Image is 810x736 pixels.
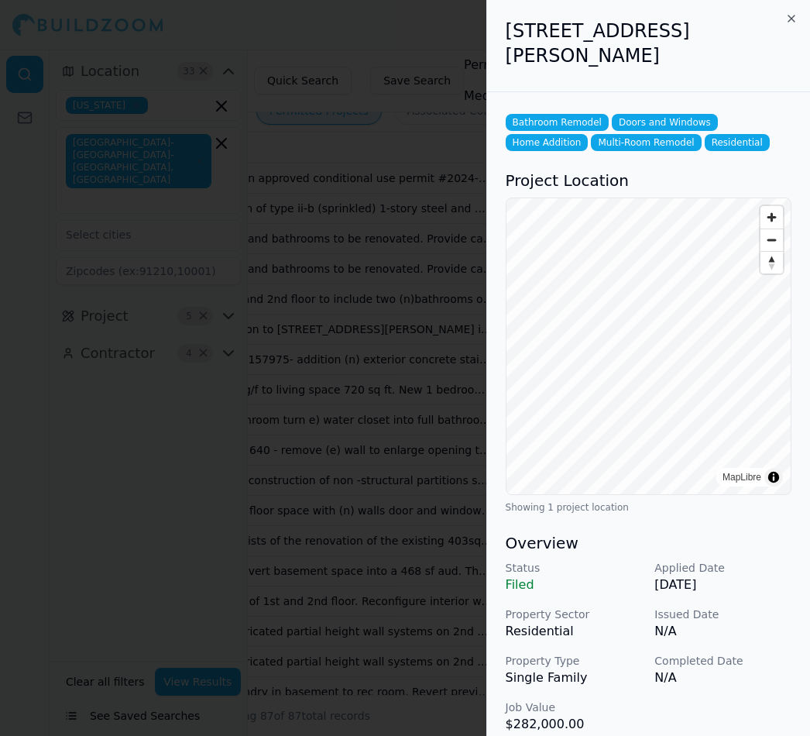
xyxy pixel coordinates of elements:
[506,501,791,514] div: Showing 1 project location
[654,669,791,687] p: N/A
[506,653,643,669] p: Property Type
[506,560,643,576] p: Status
[654,576,791,594] p: [DATE]
[506,715,643,734] p: $282,000.00
[506,669,643,687] p: Single Family
[654,560,791,576] p: Applied Date
[654,607,791,622] p: Issued Date
[506,700,643,715] p: Job Value
[506,622,643,641] p: Residential
[506,576,643,594] p: Filed
[506,607,643,622] p: Property Sector
[591,134,701,151] span: Multi-Room Remodel
[760,206,783,229] button: Zoom in
[760,251,783,273] button: Reset bearing to north
[722,472,761,483] a: MapLibre
[705,134,770,151] span: Residential
[506,198,791,494] canvas: Map
[506,19,791,68] h2: [STREET_ADDRESS][PERSON_NAME]
[654,653,791,669] p: Completed Date
[506,532,791,554] h3: Overview
[506,114,609,131] span: Bathroom Remodel
[612,114,718,131] span: Doors and Windows
[506,134,589,151] span: Home Addition
[506,170,791,191] h3: Project Location
[654,622,791,641] p: N/A
[760,229,783,251] button: Zoom out
[764,468,783,487] summary: Toggle attribution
